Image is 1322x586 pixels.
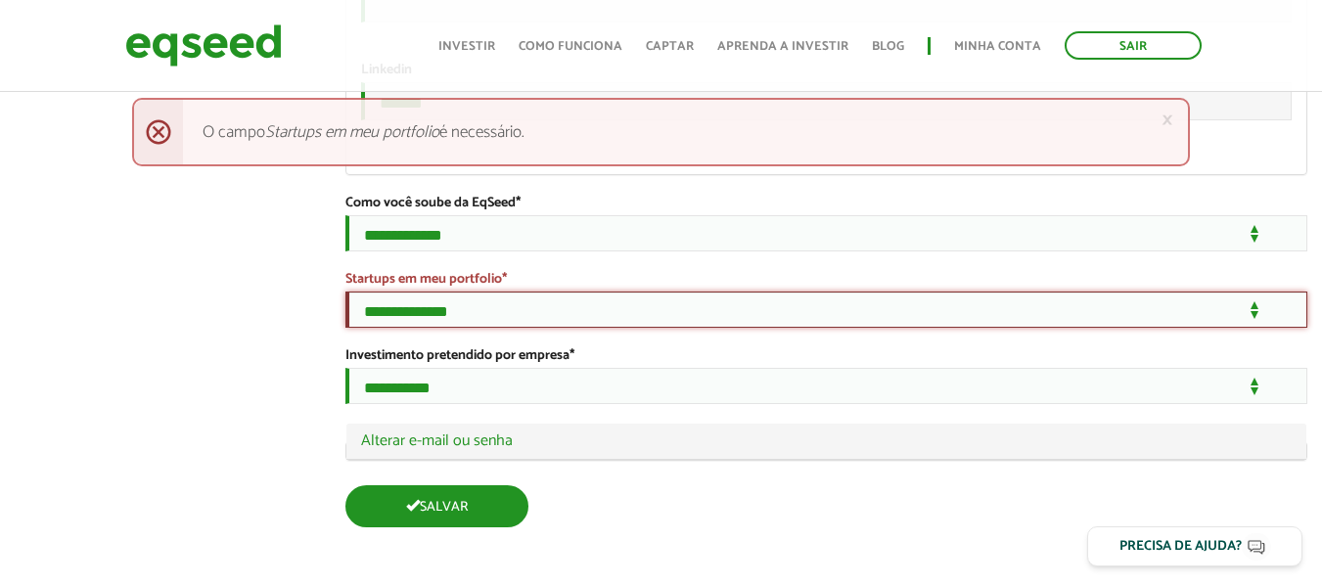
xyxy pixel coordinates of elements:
label: Investimento pretendido por empresa [345,349,574,363]
span: Este campo é obrigatório. [516,192,521,214]
a: Sair [1065,31,1202,60]
label: Como você soube da EqSeed [345,197,521,210]
a: × [1162,110,1173,130]
label: Startups em meu portfolio [345,273,507,287]
a: Alterar e-mail ou senha [361,433,1292,449]
a: Aprenda a investir [717,40,848,53]
span: Este campo é obrigatório. [570,344,574,367]
a: Captar [646,40,694,53]
a: Como funciona [519,40,622,53]
a: Blog [872,40,904,53]
img: EqSeed [125,20,282,71]
div: O campo é necessário. [132,98,1190,166]
em: Startups em meu portfolio [265,118,439,146]
a: Investir [438,40,495,53]
a: Minha conta [954,40,1041,53]
button: Salvar [345,485,528,527]
span: Este campo é obrigatório. [502,268,507,291]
